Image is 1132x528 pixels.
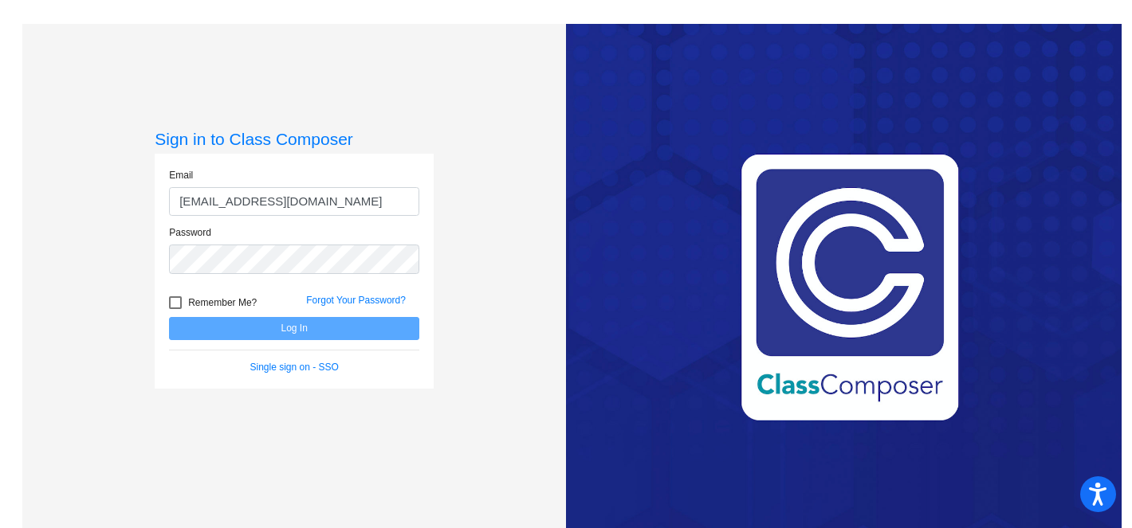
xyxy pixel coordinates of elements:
[155,129,434,149] h3: Sign in to Class Composer
[188,293,257,312] span: Remember Me?
[169,225,211,240] label: Password
[306,295,406,306] a: Forgot Your Password?
[250,362,339,373] a: Single sign on - SSO
[169,317,419,340] button: Log In
[169,168,193,182] label: Email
